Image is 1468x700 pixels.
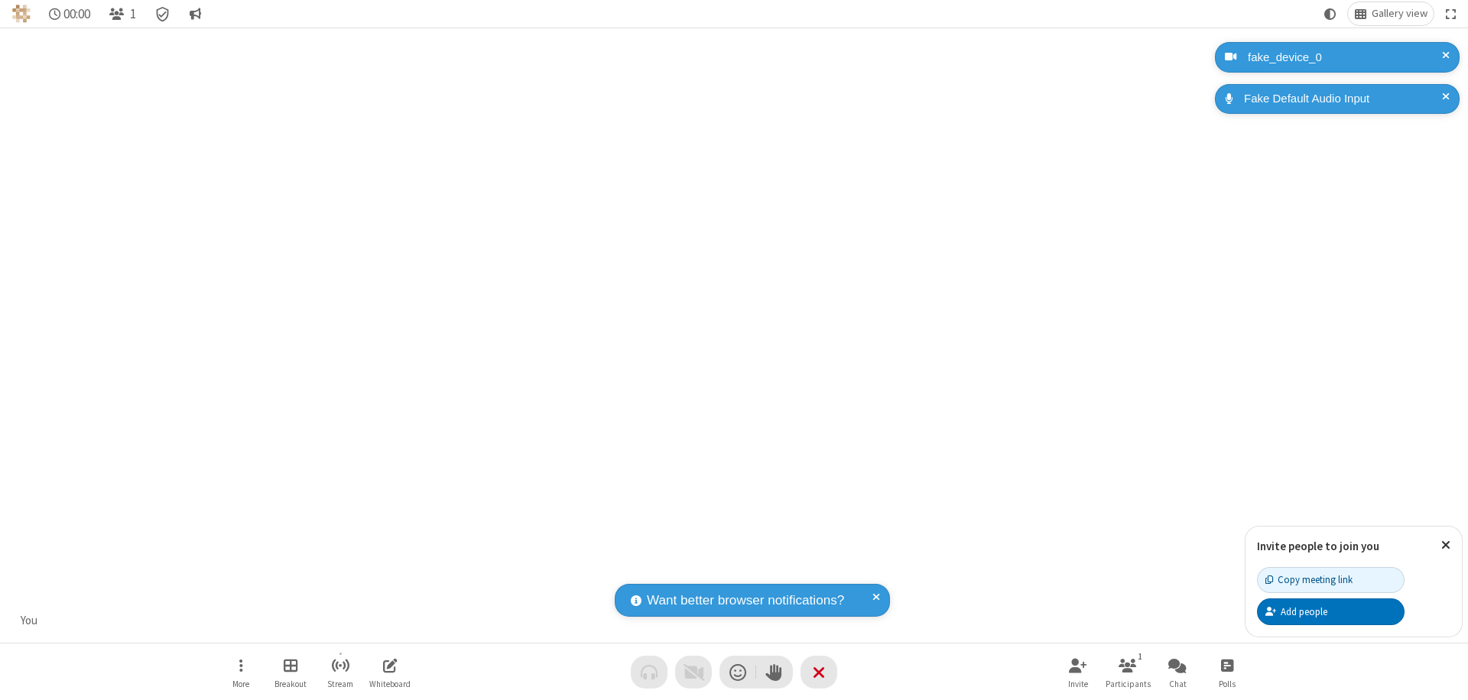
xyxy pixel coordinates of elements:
[1257,539,1379,553] label: Invite people to join you
[1106,679,1151,689] span: Participants
[1219,679,1236,689] span: Polls
[631,656,667,689] button: Audio problem - check your Internet connection or call by phone
[43,2,97,25] div: Timer
[327,679,353,689] span: Stream
[1348,2,1434,25] button: Change layout
[1068,679,1088,689] span: Invite
[232,679,249,689] span: More
[1155,650,1200,694] button: Open chat
[369,679,411,689] span: Whiteboard
[367,650,413,694] button: Open shared whiteboard
[63,7,90,21] span: 00:00
[1257,598,1405,624] button: Add people
[1440,2,1463,25] button: Fullscreen
[801,656,837,689] button: End or leave meeting
[1134,650,1147,663] div: 1
[268,650,313,694] button: Manage Breakout Rooms
[756,656,793,689] button: Raise hand
[317,650,363,694] button: Start streaming
[1169,679,1187,689] span: Chat
[1239,90,1448,108] div: Fake Default Audio Input
[1257,567,1405,593] button: Copy meeting link
[1318,2,1343,25] button: Using system theme
[218,650,264,694] button: Open menu
[1372,8,1427,20] span: Gallery view
[1204,650,1250,694] button: Open poll
[274,679,307,689] span: Breakout
[1105,650,1151,694] button: Open participant list
[675,656,712,689] button: Video
[1055,650,1101,694] button: Invite participants (⌘+Shift+I)
[183,2,207,25] button: Conversation
[12,5,31,23] img: QA Selenium DO NOT DELETE OR CHANGE
[1242,49,1448,66] div: fake_device_0
[148,2,177,25] div: Meeting details Encryption enabled
[1265,572,1353,587] div: Copy meeting link
[647,591,844,611] span: Want better browser notifications?
[130,7,136,21] span: 1
[102,2,142,25] button: Open participant list
[719,656,756,689] button: Send a reaction
[15,612,44,630] div: You
[1430,527,1462,564] button: Close popover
